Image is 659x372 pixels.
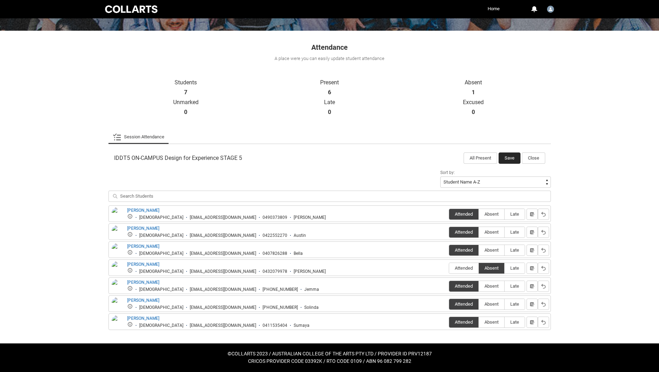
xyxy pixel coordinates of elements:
button: Notes [526,245,538,256]
img: Jemma Goodall [112,279,123,295]
span: Late [505,283,525,289]
span: Attended [449,211,478,217]
p: Excused [401,99,545,106]
strong: 0 [328,109,331,116]
div: [EMAIL_ADDRESS][DOMAIN_NAME] [190,215,256,220]
div: [PERSON_NAME] [294,269,326,274]
div: 0411535404 [263,323,287,328]
span: Absent [479,283,504,289]
a: [PERSON_NAME] [127,262,159,267]
div: Sumaya [294,323,310,328]
button: Notes [526,227,538,238]
span: IDDT5 ON-CAMPUS Design for Experience STAGE 5 [114,155,242,162]
img: Solinda Tom [112,297,123,313]
p: Present [258,79,401,86]
div: [DEMOGRAPHIC_DATA] [139,251,183,256]
span: Absent [479,247,504,253]
button: Reset [538,209,549,220]
strong: 1 [472,89,475,96]
div: [DEMOGRAPHIC_DATA] [139,233,183,238]
button: Reset [538,299,549,310]
p: Late [258,99,401,106]
button: Reset [538,281,549,292]
span: Attended [449,229,478,235]
img: Stephanie.Stathopoulos [547,6,554,13]
div: [EMAIL_ADDRESS][DOMAIN_NAME] [190,269,256,274]
div: [EMAIL_ADDRESS][DOMAIN_NAME] [190,233,256,238]
button: Notes [526,317,538,328]
div: Austin [294,233,306,238]
li: Session Attendance [108,130,169,144]
strong: 0 [184,109,187,116]
div: A place were you can easily update student attendance [108,55,552,62]
div: 0407826288 [263,251,287,256]
span: Absent [479,265,504,271]
a: Home [486,4,501,14]
div: [DEMOGRAPHIC_DATA] [139,323,183,328]
span: Sort by: [440,170,455,175]
span: Late [505,247,525,253]
p: Unmarked [114,99,258,106]
img: Sumaya Abdirahman [112,315,123,331]
span: Absent [479,229,504,235]
img: Ann Nabu [112,207,123,223]
div: Jemma [304,287,319,292]
span: Absent [479,301,504,307]
img: Austin Dickinson [112,225,123,241]
span: Attended [449,283,478,289]
div: Solinda [304,305,319,310]
div: [DEMOGRAPHIC_DATA] [139,305,183,310]
img: Bella Fryer [112,243,123,259]
div: [EMAIL_ADDRESS][DOMAIN_NAME] [190,305,256,310]
div: [DEMOGRAPHIC_DATA] [139,215,183,220]
button: All Present [464,152,497,164]
button: User Profile Stephanie.Stathopoulos [545,3,556,14]
strong: 0 [472,109,475,116]
button: Close [522,152,545,164]
img: Elysia Gomez [112,261,123,277]
button: Reset [538,317,549,328]
div: [DEMOGRAPHIC_DATA] [139,287,183,292]
span: Late [505,229,525,235]
div: [EMAIL_ADDRESS][DOMAIN_NAME] [190,323,256,328]
strong: 6 [328,89,331,96]
span: Late [505,319,525,325]
span: Late [505,265,525,271]
p: Absent [401,79,545,86]
button: Save [499,152,520,164]
button: Reset [538,245,549,256]
span: Absent [479,319,504,325]
span: Attended [449,247,478,253]
div: 0490373809 [263,215,287,220]
span: Attendance [311,43,348,52]
a: Session Attendance [113,130,164,144]
span: Attended [449,319,478,325]
input: Search Students [108,191,551,202]
div: [DEMOGRAPHIC_DATA] [139,269,183,274]
button: Reset [538,263,549,274]
strong: 7 [184,89,187,96]
button: Notes [526,299,538,310]
div: [PERSON_NAME] [294,215,326,220]
button: Reset [538,227,549,238]
a: [PERSON_NAME] [127,298,159,303]
p: Students [114,79,258,86]
div: [PHONE_NUMBER] [263,305,298,310]
span: Attended [449,301,478,307]
button: Notes [526,263,538,274]
span: Attended [449,265,478,271]
a: [PERSON_NAME] [127,208,159,213]
div: Bella [294,251,303,256]
button: Notes [526,281,538,292]
a: [PERSON_NAME] [127,316,159,321]
span: Late [505,301,525,307]
a: [PERSON_NAME] [127,244,159,249]
button: Notes [526,209,538,220]
div: 0432079978 [263,269,287,274]
span: Late [505,211,525,217]
span: Absent [479,211,504,217]
a: [PERSON_NAME] [127,280,159,285]
div: [PHONE_NUMBER] [263,287,298,292]
div: [EMAIL_ADDRESS][DOMAIN_NAME] [190,287,256,292]
a: [PERSON_NAME] [127,226,159,231]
